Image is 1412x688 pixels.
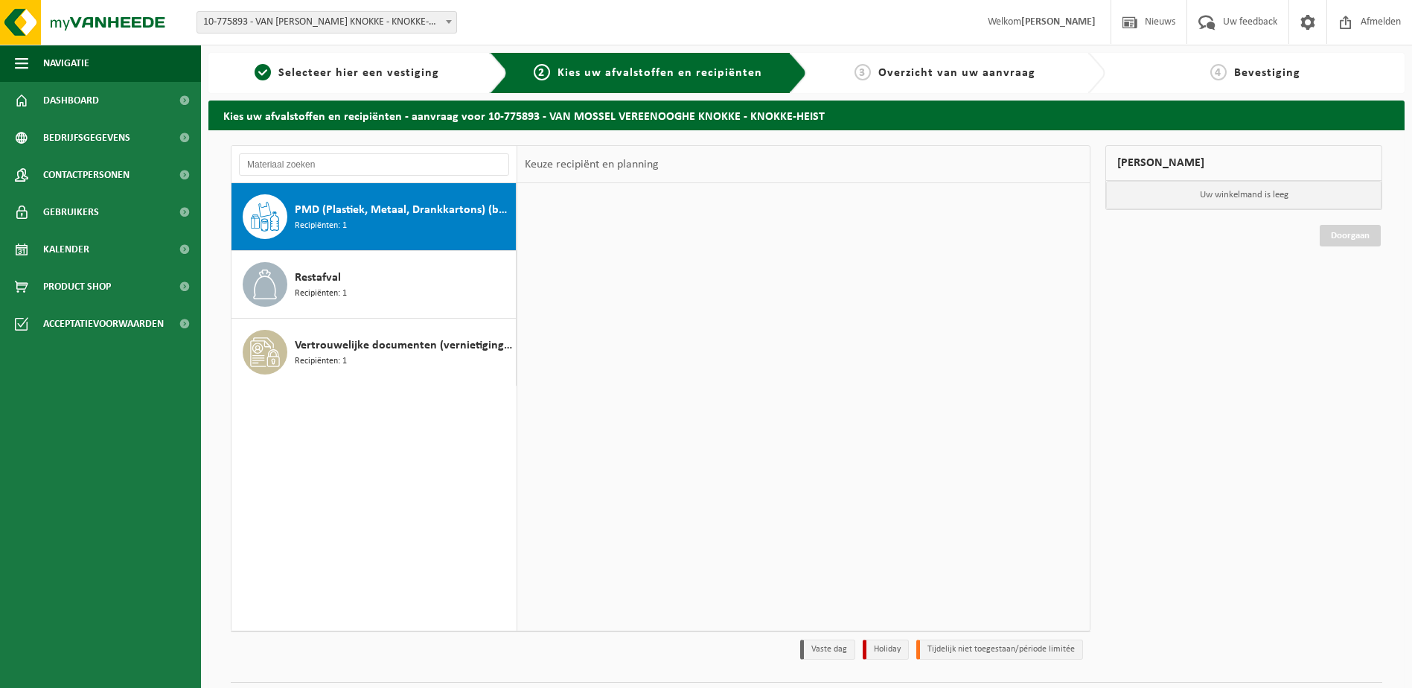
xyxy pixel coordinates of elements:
span: Dashboard [43,82,99,119]
span: Bevestiging [1234,67,1300,79]
span: Contactpersonen [43,156,130,194]
a: Doorgaan [1320,225,1381,246]
input: Materiaal zoeken [239,153,509,176]
span: Recipiënten: 1 [295,219,347,233]
button: Vertrouwelijke documenten (vernietiging - recyclage) Recipiënten: 1 [231,319,517,386]
span: Gebruikers [43,194,99,231]
span: Recipiënten: 1 [295,287,347,301]
strong: [PERSON_NAME] [1021,16,1096,28]
span: Restafval [295,269,341,287]
li: Tijdelijk niet toegestaan/période limitée [916,640,1083,660]
span: Bedrijfsgegevens [43,119,130,156]
div: Keuze recipiënt en planning [517,146,666,183]
span: Kies uw afvalstoffen en recipiënten [558,67,762,79]
button: PMD (Plastiek, Metaal, Drankkartons) (bedrijven) Recipiënten: 1 [231,183,517,251]
span: 2 [534,64,550,80]
li: Holiday [863,640,909,660]
span: 4 [1210,64,1227,80]
span: Overzicht van uw aanvraag [878,67,1035,79]
p: Uw winkelmand is leeg [1106,181,1381,209]
span: Product Shop [43,268,111,305]
span: Acceptatievoorwaarden [43,305,164,343]
span: 3 [854,64,871,80]
span: Vertrouwelijke documenten (vernietiging - recyclage) [295,337,512,354]
li: Vaste dag [800,640,855,660]
span: 10-775893 - VAN MOSSEL VEREENOOGHE KNOKKE - KNOKKE-HEIST [197,11,457,34]
span: Navigatie [43,45,89,82]
h2: Kies uw afvalstoffen en recipiënten - aanvraag voor 10-775893 - VAN MOSSEL VEREENOOGHE KNOKKE - K... [208,101,1405,130]
span: Kalender [43,231,89,268]
span: Selecteer hier een vestiging [278,67,439,79]
button: Restafval Recipiënten: 1 [231,251,517,319]
span: 10-775893 - VAN MOSSEL VEREENOOGHE KNOKKE - KNOKKE-HEIST [197,12,456,33]
a: 1Selecteer hier een vestiging [216,64,478,82]
span: Recipiënten: 1 [295,354,347,369]
span: 1 [255,64,271,80]
span: PMD (Plastiek, Metaal, Drankkartons) (bedrijven) [295,201,512,219]
div: [PERSON_NAME] [1105,145,1382,181]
